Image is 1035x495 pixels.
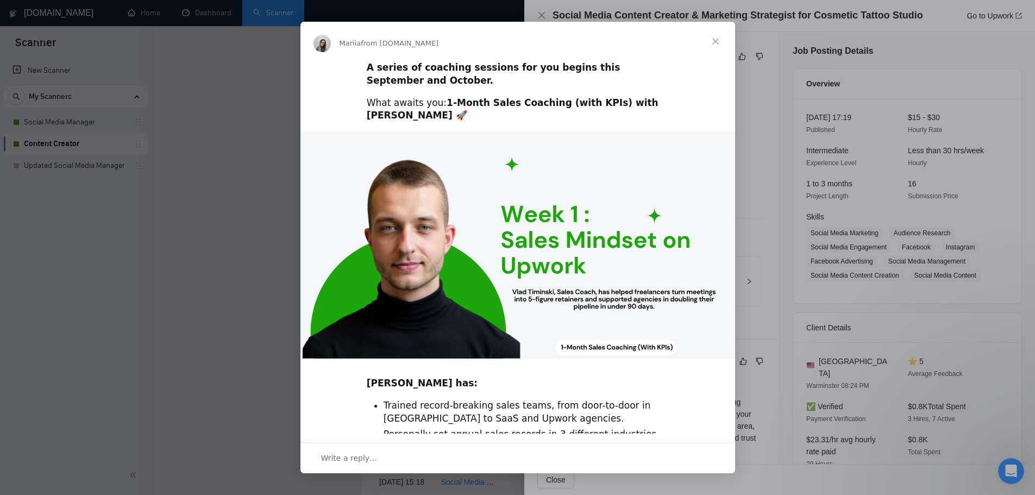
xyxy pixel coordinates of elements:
[696,22,735,61] span: Close
[300,442,735,473] div: Open conversation and reply
[384,399,669,425] li: Trained record-breaking sales teams, from door-to-door in [GEOGRAPHIC_DATA] to SaaS and Upwork ag...
[367,97,669,123] div: What awaits you:
[367,62,620,86] b: A series of coaching sessions for you begins this September and October.
[321,451,378,465] span: Write a reply…
[367,378,478,389] b: [PERSON_NAME] has:
[340,39,361,47] span: Mariia
[361,39,438,47] span: from [DOMAIN_NAME]
[367,97,658,121] b: 1-Month Sales Coaching (with KPIs) with [PERSON_NAME] 🚀
[313,35,331,52] img: Profile image for Mariia
[384,428,669,454] li: Personally set annual sales records in 3 different industries - from face-to-face to remote closing.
